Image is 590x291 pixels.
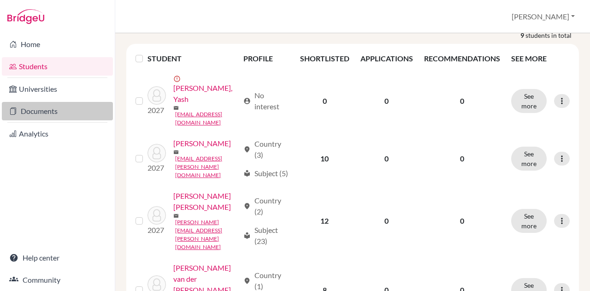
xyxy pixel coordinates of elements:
p: 0 [424,215,500,226]
span: mail [173,149,179,155]
a: [PERSON_NAME], Yash [173,83,239,105]
th: SHORTLISTED [295,48,355,70]
img: Chaudhary, Yash [147,86,166,105]
span: local_library [243,232,251,239]
a: [PERSON_NAME] [PERSON_NAME] [173,190,239,213]
a: Students [2,57,113,76]
td: 0 [355,185,419,257]
a: Help center [2,249,113,267]
span: location_on [243,146,251,153]
span: location_on [243,277,251,285]
th: PROFILE [238,48,295,70]
a: Home [2,35,113,53]
a: Documents [2,102,113,120]
span: students in total [525,30,579,40]
strong: 9 [520,30,525,40]
td: 10 [295,132,355,185]
button: See more [511,147,547,171]
div: Subject (23) [243,225,289,247]
div: Country (3) [243,138,289,160]
div: Country (2) [243,195,289,217]
a: [EMAIL_ADDRESS][PERSON_NAME][DOMAIN_NAME] [175,154,239,179]
a: Analytics [2,125,113,143]
span: mail [173,105,179,111]
button: [PERSON_NAME] [507,8,579,25]
button: See more [511,209,547,233]
span: mail [173,213,179,219]
th: SEE MORE [506,48,575,70]
p: 2027 [147,162,166,173]
span: error_outline [173,75,183,83]
p: 2027 [147,225,166,236]
th: RECOMMENDATIONS [419,48,506,70]
div: No interest [243,90,289,112]
img: Liontop Fernandez, Enmanuel [147,144,166,162]
p: 2027 [147,105,166,116]
img: Montero Machado, Samuel [147,206,166,225]
a: Community [2,271,113,289]
td: 0 [295,70,355,132]
a: Universities [2,80,113,98]
th: APPLICATIONS [355,48,419,70]
td: 0 [355,70,419,132]
p: 0 [424,153,500,164]
a: [EMAIL_ADDRESS][DOMAIN_NAME] [175,110,239,127]
td: 0 [355,132,419,185]
img: Bridge-U [7,9,44,24]
p: 0 [424,95,500,107]
th: STUDENT [147,48,237,70]
button: See more [511,89,547,113]
a: [PERSON_NAME] [173,138,231,149]
div: Subject (5) [243,168,288,179]
span: account_circle [243,97,251,105]
a: [PERSON_NAME][EMAIL_ADDRESS][PERSON_NAME][DOMAIN_NAME] [175,218,239,251]
td: 12 [295,185,355,257]
span: location_on [243,202,251,210]
span: local_library [243,170,251,177]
